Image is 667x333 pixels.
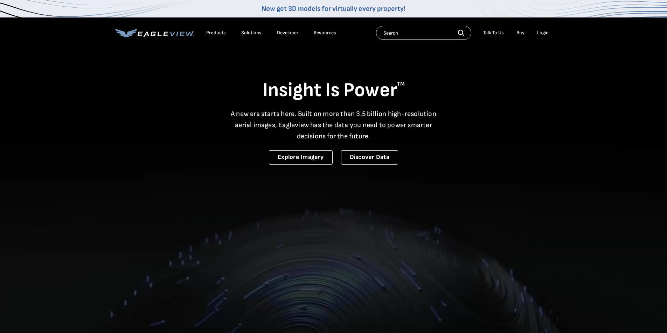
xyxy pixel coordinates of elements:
[262,5,405,13] a: Now get 3D models for virtually every property!
[206,30,226,36] div: Products
[376,26,471,40] input: Search
[115,78,552,103] h1: Insight Is Power
[483,30,504,36] div: Talk To Us
[241,30,262,36] div: Solutions
[341,150,398,165] a: Discover Data
[537,30,549,36] div: Login
[269,150,333,165] a: Explore Imagery
[227,108,441,142] p: A new era starts here. Built on more than 3.5 billion high-resolution aerial images, Eagleview ha...
[516,30,524,36] a: Buy
[314,30,336,36] div: Resources
[397,81,405,87] sup: TM
[277,30,298,36] a: Developer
